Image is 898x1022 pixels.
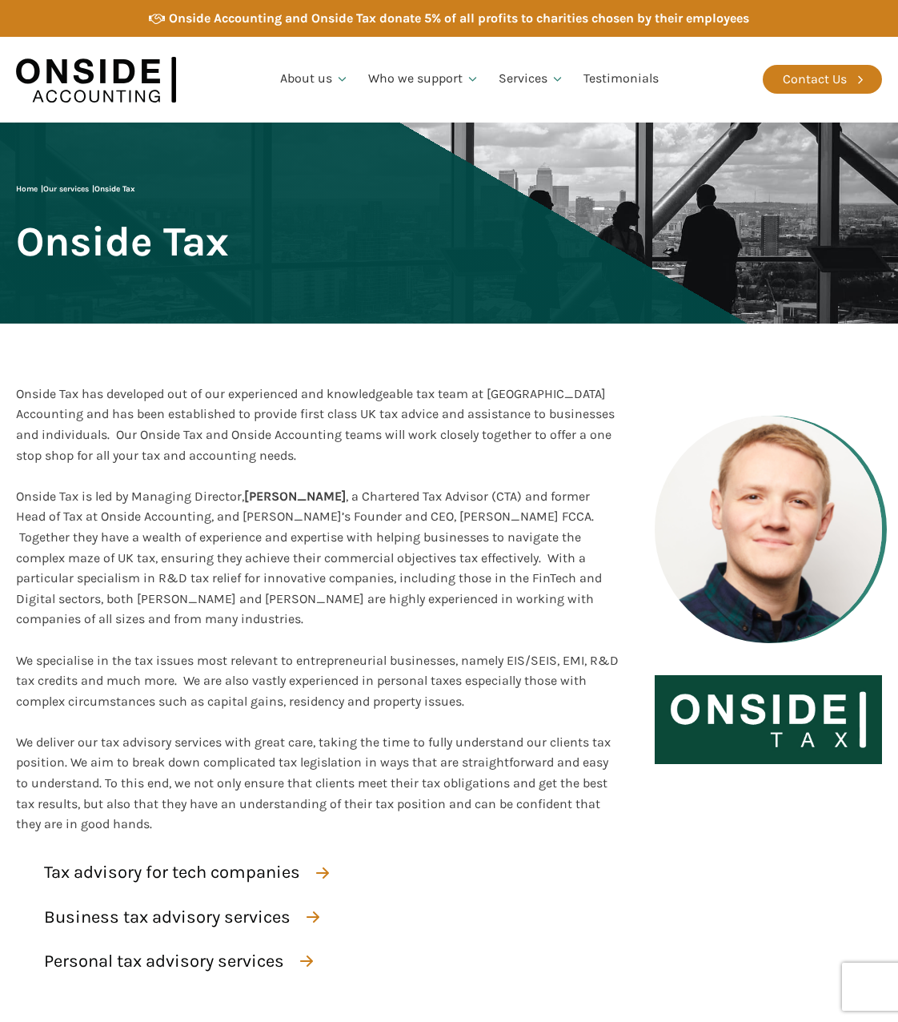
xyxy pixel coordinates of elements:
[44,903,291,931] div: Business tax advisory services
[16,49,176,111] img: Onside Accounting
[94,184,135,194] span: Onside Tax
[16,734,611,831] span: We deliver our tax advisory services with great care, taking the time to fully understand our cli...
[44,859,300,887] div: Tax advisory for tech companies
[24,944,327,980] a: Personal tax advisory services
[16,184,135,194] span: | |
[16,489,244,504] span: Onside Tax is led by Managing Director,
[763,65,882,94] a: Contact Us
[16,219,229,264] span: Onside Tax
[574,52,668,107] a: Testimonials
[16,386,615,463] span: Onside Tax has developed out of our experienced and knowledgeable tax team at [GEOGRAPHIC_DATA] A...
[16,653,619,709] span: We specialise in the tax issues most relevant to entrepreneurial businesses, namely EIS/SEIS, EMI...
[16,184,38,194] a: Home
[169,8,749,29] div: Onside Accounting and Onside Tax donate 5% of all profits to charities chosen by their employees
[43,184,89,194] a: Our services
[271,52,359,107] a: About us
[783,69,847,90] div: Contact Us
[16,489,602,627] span: , a Chartered Tax Advisor (CTA) and former Head of Tax at Onside Accounting, and [PERSON_NAME]’s ...
[359,52,489,107] a: Who we support
[44,948,284,976] div: Personal tax advisory services
[489,52,574,107] a: Services
[24,855,343,891] a: Tax advisory for tech companies
[16,486,622,630] div: [PERSON_NAME]
[24,899,334,935] a: Business tax advisory services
